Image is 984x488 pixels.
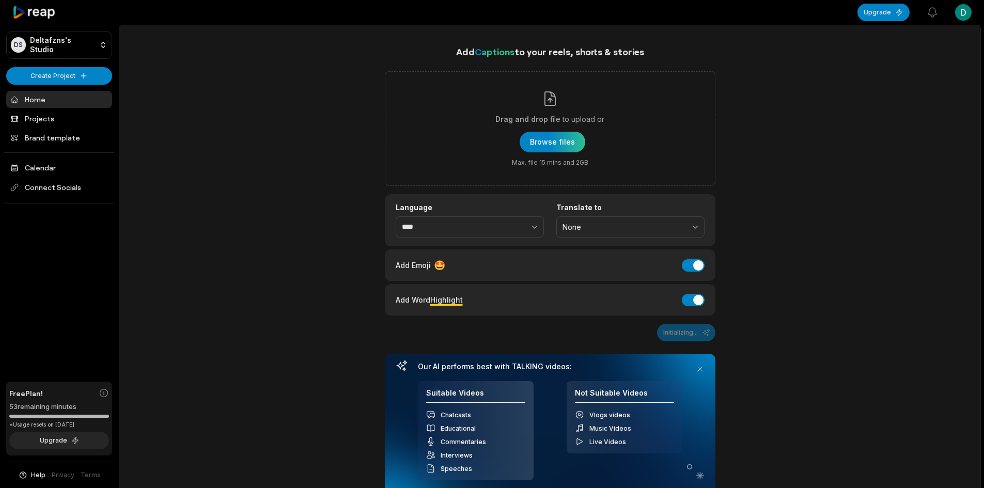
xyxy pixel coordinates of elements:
a: Home [6,91,112,108]
span: Chatcasts [441,411,471,419]
h1: Add to your reels, shorts & stories [385,44,715,59]
a: Terms [81,470,101,480]
div: 53 remaining minutes [9,402,109,412]
button: Drag and dropfile to upload orMax. file 15 mins and 2GB [520,132,585,152]
h4: Suitable Videos [426,388,525,403]
span: Max. file 15 mins and 2GB [512,159,588,167]
span: Live Videos [589,438,626,446]
a: Brand template [6,129,112,146]
span: Music Videos [589,424,631,432]
span: Educational [441,424,476,432]
button: None [556,216,705,238]
span: Drag and drop [495,113,548,125]
span: 🤩 [434,258,445,272]
label: Translate to [556,203,705,212]
a: Projects [6,110,112,127]
span: None [563,223,684,232]
span: file to upload or [550,113,604,125]
label: Language [396,203,544,212]
p: Deltafzns's Studio [30,36,95,54]
span: Vlogs videos [589,411,630,419]
button: Create Project [6,67,112,85]
h4: Not Suitable Videos [575,388,674,403]
span: Highlight [430,295,463,304]
button: Upgrade [9,432,109,449]
button: Help [18,470,45,480]
span: Captions [475,46,514,57]
span: Free Plan! [9,388,43,399]
a: Privacy [52,470,74,480]
button: Upgrade [857,4,910,21]
span: Commentaries [441,438,486,446]
span: Interviews [441,451,473,459]
a: Calendar [6,159,112,176]
span: Connect Socials [6,178,112,197]
div: Add Word [396,293,463,307]
span: Speeches [441,465,472,473]
div: *Usage resets on [DATE] [9,421,109,429]
h3: Our AI performs best with TALKING videos: [418,362,682,371]
div: DS [11,37,26,53]
span: Help [31,470,45,480]
span: Add Emoji [396,260,431,271]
